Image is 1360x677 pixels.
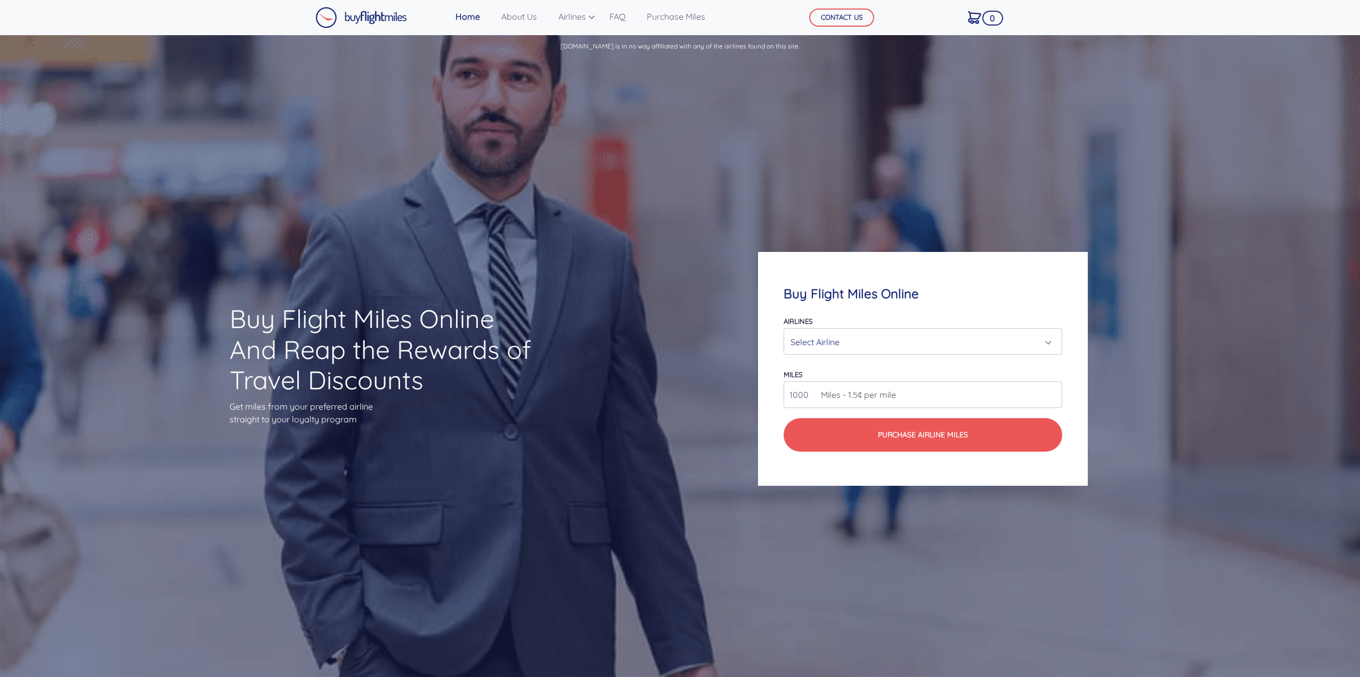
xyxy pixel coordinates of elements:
label: Airlines [784,317,812,325]
h4: Buy Flight Miles Online [784,286,1062,301]
img: Cart [968,11,981,24]
a: FAQ [605,6,630,27]
a: Airlines [554,6,592,27]
label: miles [784,370,802,379]
span: 0 [982,11,1003,26]
a: Buy Flight Miles Logo [315,4,407,31]
span: Miles - 1.5¢ per mile [816,388,896,401]
button: CONTACT US [809,9,874,27]
p: Get miles from your preferred airline straight to your loyalty program [230,400,536,426]
a: 0 [964,6,986,28]
button: Select Airline [784,328,1062,355]
div: Select Airline [791,332,1049,352]
img: Buy Flight Miles Logo [315,7,407,28]
a: Purchase Miles [642,6,710,27]
button: Purchase Airline Miles [784,418,1062,452]
h1: Buy Flight Miles Online And Reap the Rewards of Travel Discounts [230,304,536,396]
a: About Us [497,6,541,27]
a: Home [451,6,484,27]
